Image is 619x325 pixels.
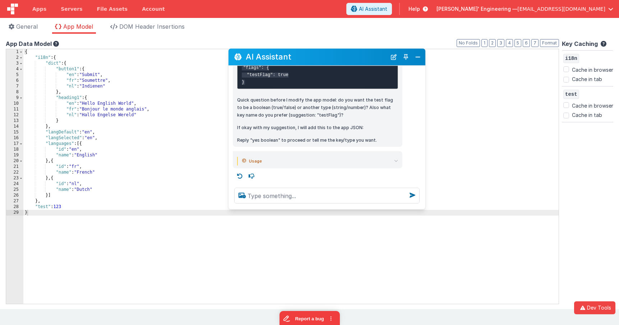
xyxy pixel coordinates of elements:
[6,147,23,152] div: 18
[6,66,23,72] div: 4
[489,39,496,47] button: 2
[6,101,23,107] div: 10
[6,181,23,187] div: 24
[6,158,23,164] div: 20
[563,90,579,99] span: test
[572,111,602,119] label: Cache in tab
[401,52,411,62] button: Toggle Pin
[517,5,605,13] span: [EMAIL_ADDRESS][DOMAIN_NAME]
[237,136,398,144] p: Reply "yes boolean" to proceed or tell me the key/type you want.
[249,157,262,165] span: Usage
[242,65,288,85] code: "flags": { "testFlag": true }
[6,124,23,129] div: 14
[6,129,23,135] div: 15
[97,5,128,13] span: File Assets
[6,55,23,61] div: 2
[6,204,23,210] div: 28
[346,3,392,15] button: AI Assistant
[6,107,23,112] div: 11
[389,52,399,62] button: New Chat
[572,65,613,74] label: Cache in browser
[6,118,23,124] div: 13
[506,39,513,47] button: 4
[6,175,23,181] div: 23
[6,61,23,66] div: 3
[16,23,38,30] span: General
[63,23,93,30] span: App Model
[436,5,613,13] button: [PERSON_NAME]' Engineering — [EMAIL_ADDRESS][DOMAIN_NAME]
[6,49,23,55] div: 1
[574,301,615,314] button: Dev Tools
[242,157,398,165] summary: Usage
[6,95,23,101] div: 9
[457,39,480,47] button: No Folds
[481,39,488,47] button: 1
[572,75,602,83] label: Cache in tab
[413,52,422,62] button: Close
[32,5,46,13] span: Apps
[6,152,23,158] div: 19
[436,5,517,13] span: [PERSON_NAME]' Engineering —
[523,39,530,47] button: 6
[6,112,23,118] div: 12
[6,198,23,204] div: 27
[6,187,23,193] div: 25
[6,72,23,78] div: 5
[563,54,579,63] span: i18n
[6,89,23,95] div: 8
[562,41,598,47] h4: Key Caching
[6,135,23,141] div: 16
[359,5,387,13] span: AI Assistant
[6,164,23,170] div: 21
[514,39,521,47] button: 5
[119,23,185,30] span: DOM Header Insertions
[6,170,23,175] div: 22
[246,53,387,61] h2: AI Assistant
[237,124,398,131] p: If okay with my suggestion, I will add this to the app JSON:
[6,78,23,84] div: 6
[497,39,504,47] button: 3
[237,96,398,119] p: Quick question before I modify the app model: do you want the test flag to be a boolean (true/fal...
[408,5,420,13] span: Help
[6,141,23,147] div: 17
[531,39,539,47] button: 7
[61,5,82,13] span: Servers
[6,210,23,216] div: 29
[6,84,23,89] div: 7
[540,39,559,47] button: Format
[6,193,23,198] div: 26
[6,39,559,48] div: App Data Model
[572,101,613,109] label: Cache in browser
